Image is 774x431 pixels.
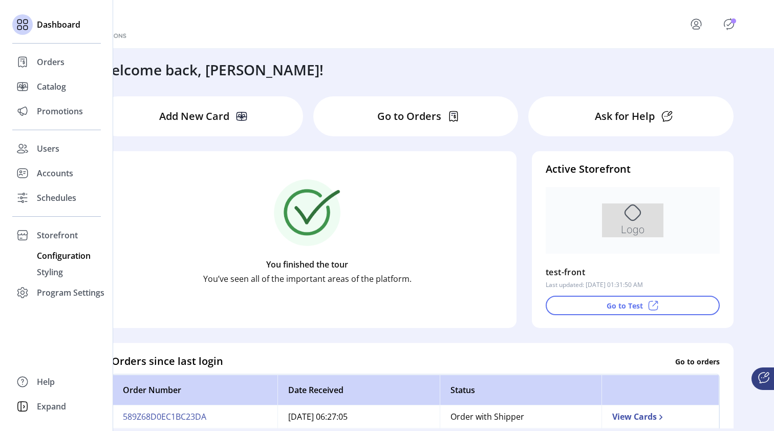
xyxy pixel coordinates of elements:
[377,109,441,124] p: Go to Orders
[37,250,91,262] span: Configuration
[546,296,720,315] button: Go to Test
[37,105,83,117] span: Promotions
[546,264,585,280] p: test-front
[37,286,104,299] span: Program Settings
[37,18,80,31] span: Dashboard
[676,12,721,36] button: menu
[37,192,76,204] span: Schedules
[37,229,78,241] span: Storefront
[546,161,720,177] h4: Active Storefront
[112,354,223,369] h4: Orders since last login
[601,405,719,428] td: View Cards
[203,273,412,285] p: You’ve seen all of the important areas of the platform.
[112,405,277,428] td: 589Z68D0EC1BC23DA
[37,167,73,179] span: Accounts
[37,80,66,93] span: Catalog
[37,266,63,278] span: Styling
[277,375,440,405] th: Date Received
[37,376,55,388] span: Help
[595,109,655,124] p: Ask for Help
[37,142,59,155] span: Users
[112,375,277,405] th: Order Number
[266,258,348,271] p: You finished the tour
[721,16,737,32] button: Publisher Panel
[675,356,720,366] p: Go to orders
[37,56,64,68] span: Orders
[98,59,324,80] h3: Welcome back, [PERSON_NAME]!
[159,109,229,124] p: Add New Card
[440,405,602,428] td: Order with Shipper
[546,280,643,290] p: Last updated: [DATE] 01:31:50 AM
[440,375,602,405] th: Status
[37,400,66,413] span: Expand
[277,405,440,428] td: [DATE] 06:27:05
